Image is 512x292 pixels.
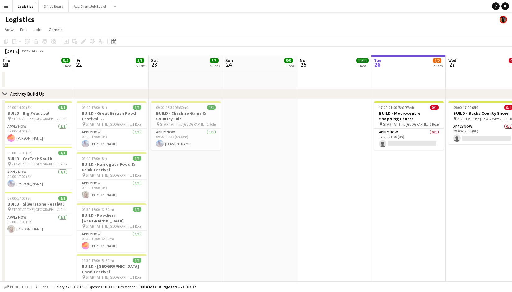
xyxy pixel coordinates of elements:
span: Thu [2,58,10,63]
app-user-avatar: Desiree Ramsey [500,16,507,23]
span: 09:00-15:30 (6h30m) [156,105,188,110]
span: Tue [374,58,381,63]
span: START AT THE [GEOGRAPHIC_DATA] [12,162,58,166]
button: Office Board [39,0,69,12]
span: 1 Role [132,173,141,178]
a: View [2,25,16,34]
app-job-card: 09:00-15:30 (6h30m)1/1BUILD - Cheshire Game & Country Fair START AT THE [GEOGRAPHIC_DATA]1 RoleAP... [151,101,221,150]
span: 09:00-17:00 (8h) [7,151,33,155]
app-card-role: APPLY NOW1/109:00-15:30 (6h30m)[PERSON_NAME] [151,129,221,150]
div: 17:00-01:00 (8h) (Wed)0/1BUILD - Metrocentre Shopping Centre START AT THE [GEOGRAPHIC_DATA]1 Role... [374,101,444,150]
span: 25 [299,61,308,68]
span: 24 [224,61,233,68]
span: START AT THE [GEOGRAPHIC_DATA] [383,122,430,127]
button: Budgeted [3,284,29,290]
span: Jobs [33,27,43,32]
span: 11/11 [356,58,369,63]
span: 09:00-17:00 (8h) [82,156,107,161]
a: Jobs [31,25,45,34]
h3: BUILD - CarFest South [2,156,72,161]
a: Edit [17,25,30,34]
span: 09:00-17:00 (8h) [7,196,33,201]
div: Salary £21 002.17 + Expenses £0.00 + Subsistence £0.00 = [54,285,196,289]
app-card-role: APPLY NOW1/109:00-17:00 (8h)[PERSON_NAME] [77,180,146,201]
div: 5 Jobs [62,63,71,68]
span: Budgeted [10,285,28,289]
span: 1 Role [132,224,141,229]
span: 1 Role [207,122,216,127]
div: 09:30-16:00 (6h30m)1/1BUILD - Foodies: [GEOGRAPHIC_DATA] START AT THE [GEOGRAPHIC_DATA]1 RoleAPPL... [77,203,146,252]
span: 1 Role [132,275,141,280]
span: START AT THE [GEOGRAPHIC_DATA] [457,116,504,121]
app-card-role: APPLY NOW1/109:00-17:00 (8h)[PERSON_NAME] [2,214,72,235]
span: 1 Role [430,122,439,127]
span: Comms [49,27,63,32]
span: 09:30-16:00 (6h30m) [82,207,114,212]
app-job-card: 09:00-17:00 (8h)1/1BUILD - CarFest South START AT THE [GEOGRAPHIC_DATA]1 RoleAPPLY NOW1/109:00-17... [2,147,72,190]
h1: Logistics [5,15,35,24]
span: START AT THE [GEOGRAPHIC_DATA] [86,122,132,127]
div: 5 Jobs [136,63,145,68]
span: 17:00-01:00 (8h) (Wed) [379,105,414,110]
span: 23 [150,61,158,68]
span: Wed [448,58,456,63]
h3: BUILD - Foodies: [GEOGRAPHIC_DATA] [77,212,146,224]
h3: BUILD - [GEOGRAPHIC_DATA] Food Festival [77,263,146,275]
div: 5 Jobs [284,63,294,68]
app-job-card: 09:00-14:00 (5h)1/1BUILD - Big Feastival START AT THE [GEOGRAPHIC_DATA]1 RoleAPPLY NOW1/109:00-14... [2,101,72,144]
span: 1 Role [58,207,67,212]
div: Activity Build Up [10,91,45,97]
span: 5/5 [284,58,293,63]
span: 1/1 [133,258,141,263]
app-card-role: APPLY NOW1/109:00-14:00 (5h)[PERSON_NAME] [2,123,72,144]
app-card-role: APPLY NOW1/109:00-17:00 (8h)[PERSON_NAME] [77,129,146,150]
h3: BUILD - Cheshire Game & Country Fair [151,110,221,122]
span: 09:00-17:00 (8h) [453,105,478,110]
span: Week 34 [21,49,36,53]
span: 26 [373,61,381,68]
span: Sat [151,58,158,63]
span: 1/1 [58,105,67,110]
span: 1 Role [132,122,141,127]
app-job-card: 09:00-17:00 (8h)1/1BUILD - Silverstone Festival START AT THE [GEOGRAPHIC_DATA]1 RoleAPPLY NOW1/10... [2,192,72,235]
span: START AT THE [GEOGRAPHIC_DATA] [12,207,58,212]
app-job-card: 09:00-17:00 (8h)1/1BUILD - Great British Food Festival: [GEOGRAPHIC_DATA] START AT THE [GEOGRAPHI... [77,101,146,150]
span: 1/1 [133,207,141,212]
h3: BUILD - Big Feastival [2,110,72,116]
span: Edit [20,27,27,32]
app-card-role: APPLY NOW0/117:00-01:00 (8h) [374,129,444,150]
div: 5 Jobs [210,63,220,68]
span: 1/1 [133,156,141,161]
div: BST [39,49,45,53]
button: Logistics [13,0,39,12]
span: 09:00-17:00 (8h) [82,105,107,110]
span: START AT THE [GEOGRAPHIC_DATA] [86,275,132,280]
h3: BUILD - Metrocentre Shopping Centre [374,110,444,122]
span: START AT THE [GEOGRAPHIC_DATA] [86,173,132,178]
app-job-card: 09:00-17:00 (8h)1/1BUILD - Harrogate Food & Drink Festival START AT THE [GEOGRAPHIC_DATA]1 RoleAP... [77,152,146,201]
span: START AT THE [GEOGRAPHIC_DATA] [160,122,207,127]
span: 0/1 [430,105,439,110]
span: 1/1 [133,105,141,110]
span: Sun [225,58,233,63]
app-card-role: APPLY NOW1/109:30-16:00 (6h30m)[PERSON_NAME] [77,231,146,252]
span: 1 Role [58,116,67,121]
span: 5/5 [210,58,219,63]
div: 8 Jobs [357,63,368,68]
span: Fri [77,58,82,63]
span: All jobs [34,285,49,289]
span: 27 [447,61,456,68]
div: [DATE] [5,48,19,54]
span: START AT THE [GEOGRAPHIC_DATA] [86,224,132,229]
span: View [5,27,14,32]
span: 1 Role [58,162,67,166]
h3: BUILD - Harrogate Food & Drink Festival [77,161,146,173]
a: Comms [46,25,65,34]
span: 21 [2,61,10,68]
